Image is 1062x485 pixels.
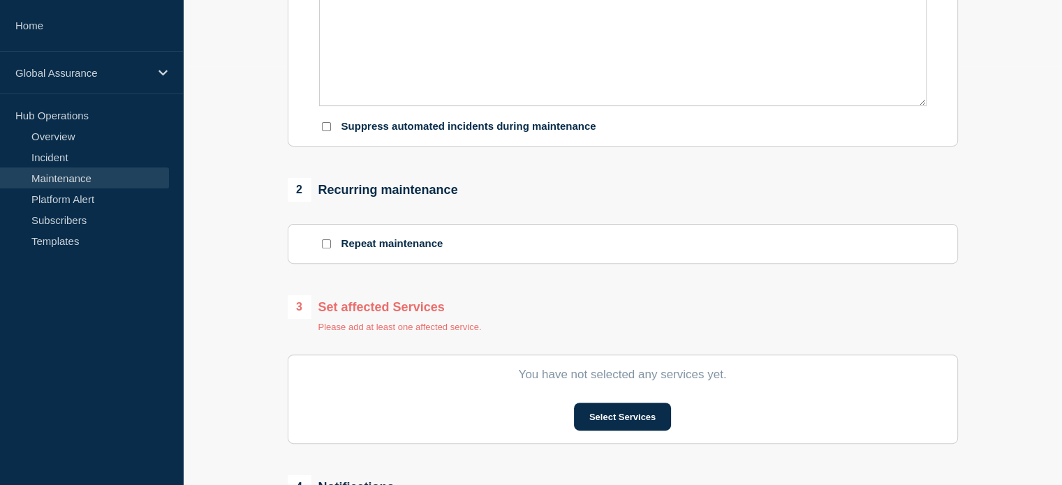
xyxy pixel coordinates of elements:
input: Repeat maintenance [322,239,331,248]
p: You have not selected any services yet. [319,368,927,382]
input: Suppress automated incidents during maintenance [322,122,331,131]
div: Set affected Services [288,295,482,319]
span: 2 [288,178,311,202]
div: Recurring maintenance [288,178,458,202]
p: Repeat maintenance [341,237,443,251]
p: Suppress automated incidents during maintenance [341,120,596,133]
p: Global Assurance [15,67,149,79]
span: 3 [288,295,311,319]
button: Select Services [574,403,671,431]
p: Please add at least one affected service. [318,322,482,332]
